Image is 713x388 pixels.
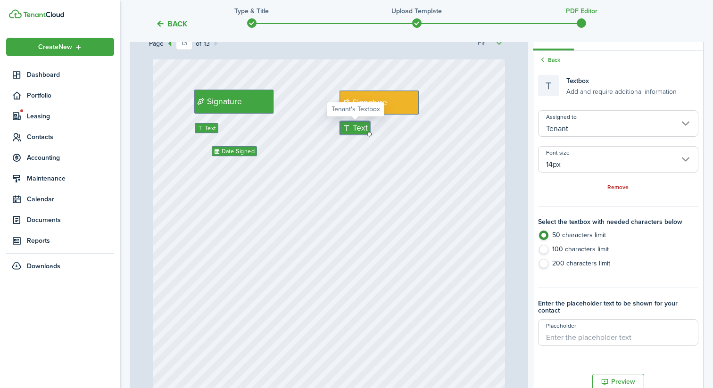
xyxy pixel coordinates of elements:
span: Dashboard [27,70,114,80]
span: Create New [38,44,72,50]
small: Add and require additional information [566,86,677,96]
div: Tenant's Textbox [340,121,370,135]
div: Tenant's Textbox [195,123,218,133]
span: Reports [27,236,114,246]
h4: Enter the placeholder text to be shown for your contact [538,300,698,315]
span: Downloads [27,261,60,271]
img: TenantCloud [9,9,22,18]
span: Leasing [27,111,114,121]
span: Portfolio [27,91,114,100]
span: Textbox [566,76,589,86]
div: Tenant's Date Signed [212,146,257,156]
h4: Select the textbox with needed characters below [538,218,698,226]
div: Tenant's Signature [194,90,274,113]
a: Back [538,56,560,64]
label: 50 characters limit [538,231,698,245]
span: Maintenance [27,173,114,183]
a: Reports [6,231,114,250]
h3: Type & Title [234,6,269,16]
span: Calendar [27,194,114,204]
span: 13 [201,39,210,49]
div: My Signature [340,91,419,114]
span: Date Signed [222,147,255,156]
input: Enter the placeholder text [538,319,698,346]
h3: PDF Editor [566,6,597,16]
label: 200 characters limit [538,259,698,273]
span: Contacts [27,132,114,142]
label: 100 characters limit [538,245,698,259]
img: TenantCloud [23,12,64,17]
a: Remove [607,184,629,191]
span: Documents [27,215,114,225]
span: Signature [353,97,388,109]
div: Page of [149,37,222,50]
span: Text [353,122,368,134]
span: Signature [207,95,242,107]
span: Accounting [27,153,114,163]
span: Text [205,124,216,132]
button: Open menu [6,38,114,56]
button: Back [156,19,187,29]
a: Dashboard [6,66,114,84]
h3: Upload Template [391,6,442,16]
